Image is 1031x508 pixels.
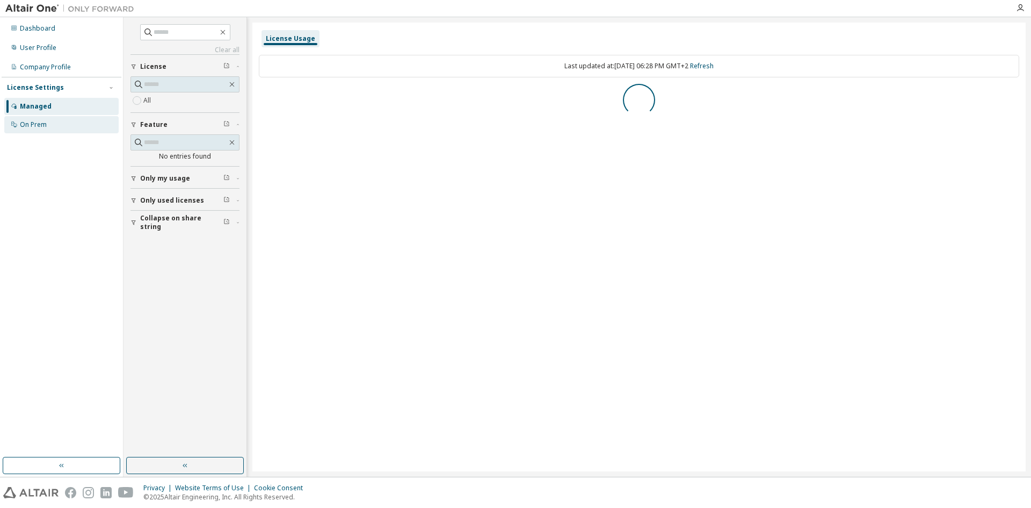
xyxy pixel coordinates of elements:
[130,55,239,78] button: License
[130,189,239,212] button: Only used licenses
[130,211,239,234] button: Collapse on share string
[223,174,230,183] span: Clear filter
[130,152,239,161] div: No entries found
[130,167,239,190] button: Only my usage
[130,113,239,137] button: Feature
[20,102,52,111] div: Managed
[140,196,204,205] span: Only used licenses
[143,94,153,107] label: All
[266,34,315,43] div: License Usage
[100,487,112,498] img: linkedin.svg
[20,24,55,33] div: Dashboard
[223,218,230,227] span: Clear filter
[140,214,223,231] span: Collapse on share string
[7,83,64,92] div: License Settings
[259,55,1019,77] div: Last updated at: [DATE] 06:28 PM GMT+2
[175,484,254,492] div: Website Terms of Use
[20,63,71,71] div: Company Profile
[223,120,230,129] span: Clear filter
[143,484,175,492] div: Privacy
[130,46,239,54] a: Clear all
[140,120,168,129] span: Feature
[3,487,59,498] img: altair_logo.svg
[223,196,230,205] span: Clear filter
[140,62,166,71] span: License
[140,174,190,183] span: Only my usage
[83,487,94,498] img: instagram.svg
[118,487,134,498] img: youtube.svg
[20,44,56,52] div: User Profile
[143,492,309,502] p: © 2025 Altair Engineering, Inc. All Rights Reserved.
[223,62,230,71] span: Clear filter
[690,61,714,70] a: Refresh
[20,120,47,129] div: On Prem
[5,3,140,14] img: Altair One
[254,484,309,492] div: Cookie Consent
[65,487,76,498] img: facebook.svg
